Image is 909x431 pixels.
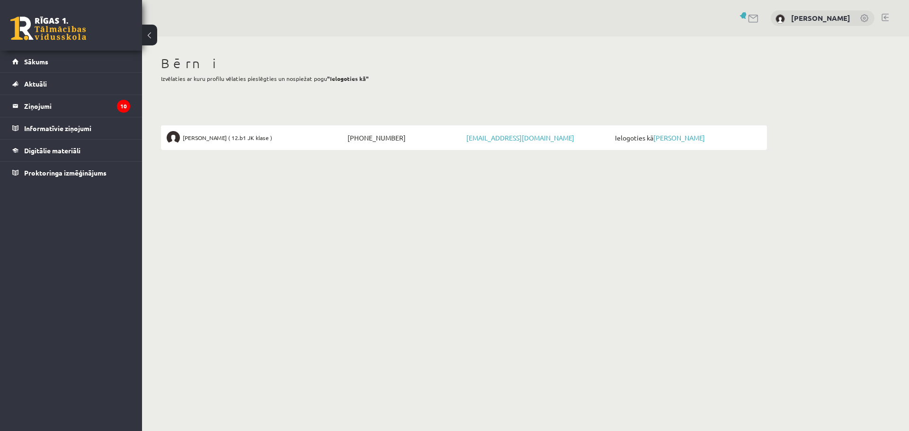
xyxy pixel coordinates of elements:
a: [PERSON_NAME] [791,13,850,23]
span: Proktoringa izmēģinājums [24,168,107,177]
img: Inese Forstmane [775,14,785,24]
a: Aktuāli [12,73,130,95]
span: Ielogoties kā [613,131,761,144]
a: Sākums [12,51,130,72]
a: Rīgas 1. Tālmācības vidusskola [10,17,86,40]
img: Rasa Daņiļeviča [167,131,180,144]
h1: Bērni [161,55,767,71]
a: Ziņojumi10 [12,95,130,117]
a: Informatīvie ziņojumi [12,117,130,139]
legend: Ziņojumi [24,95,130,117]
a: Proktoringa izmēģinājums [12,162,130,184]
legend: Informatīvie ziņojumi [24,117,130,139]
span: Sākums [24,57,48,66]
a: [EMAIL_ADDRESS][DOMAIN_NAME] [466,133,574,142]
span: Digitālie materiāli [24,146,80,155]
span: Aktuāli [24,79,47,88]
b: "Ielogoties kā" [327,75,369,82]
span: [PHONE_NUMBER] [345,131,464,144]
a: [PERSON_NAME] [653,133,705,142]
p: Izvēlaties ar kuru profilu vēlaties pieslēgties un nospiežat pogu [161,74,767,83]
a: Digitālie materiāli [12,140,130,161]
span: [PERSON_NAME] ( 12.b1 JK klase ) [183,131,272,144]
i: 10 [117,100,130,113]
